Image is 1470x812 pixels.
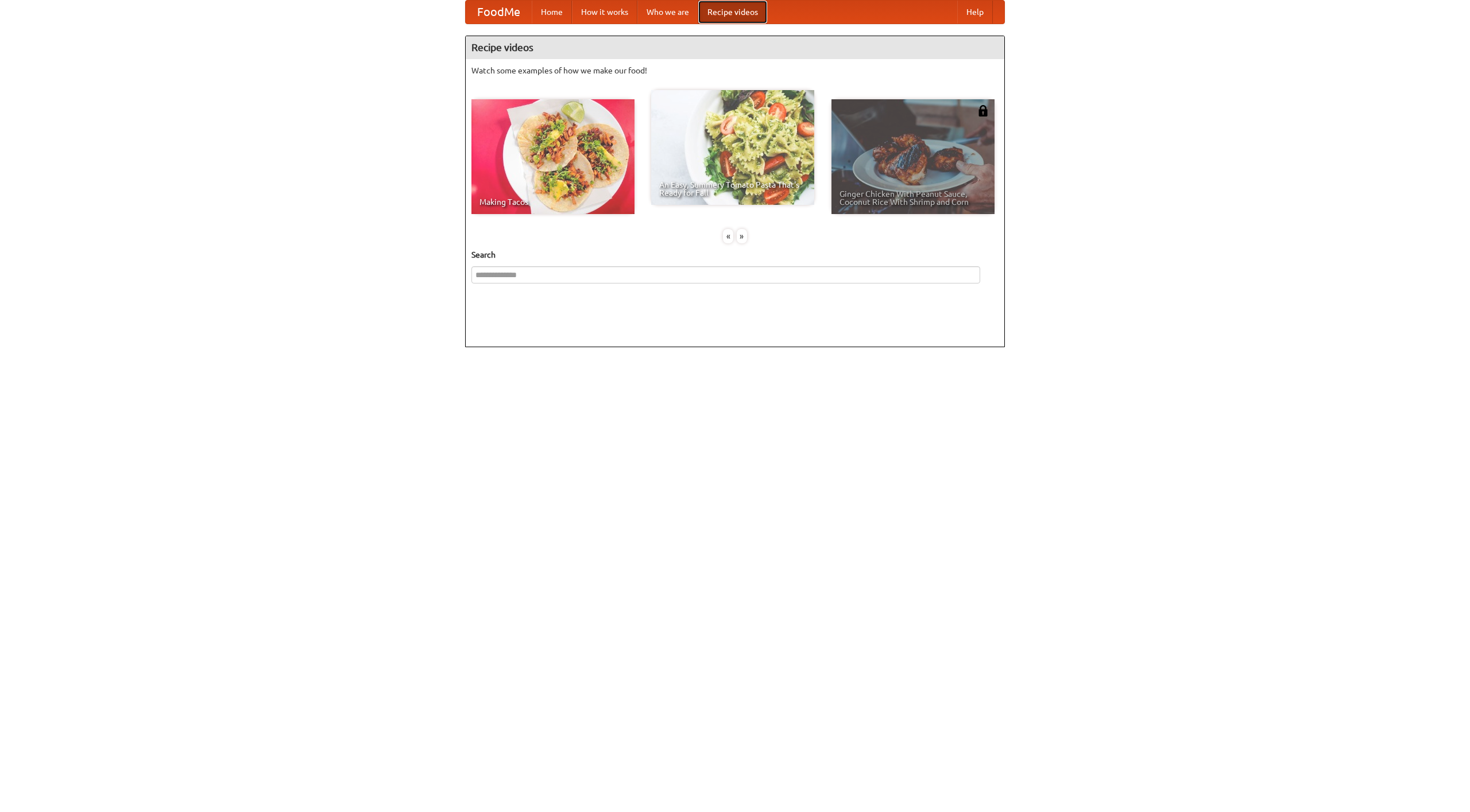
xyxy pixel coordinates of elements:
a: Recipe videos [698,1,767,24]
a: An Easy, Summery Tomato Pasta That's Ready for Fall [651,90,814,205]
h4: Recipe videos [466,36,1004,59]
a: How it works [572,1,637,24]
span: An Easy, Summery Tomato Pasta That's Ready for Fall [659,181,806,197]
span: Making Tacos [479,198,626,206]
img: 483408.png [977,105,989,116]
p: Watch some examples of how we make our food! [471,65,999,76]
a: FoodMe [466,1,532,24]
div: » [737,229,747,243]
a: Home [532,1,572,24]
a: Who we are [637,1,698,24]
h5: Search [471,249,999,261]
div: « [723,229,733,243]
a: Help [957,1,993,24]
a: Making Tacos [471,99,635,214]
